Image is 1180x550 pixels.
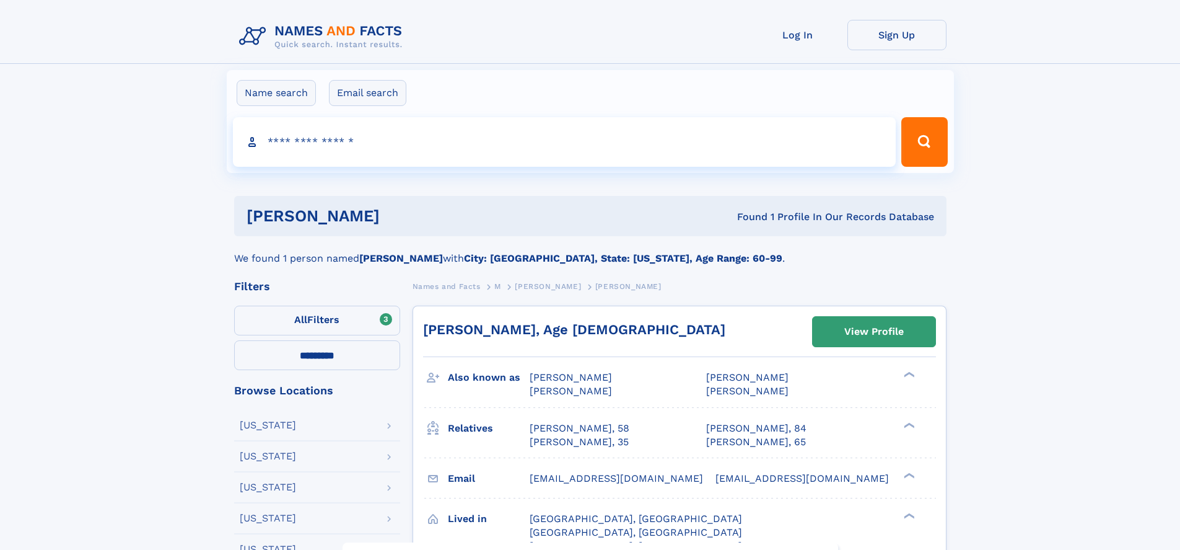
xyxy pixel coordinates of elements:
[359,252,443,264] b: [PERSON_NAME]
[240,451,296,461] div: [US_STATE]
[706,385,789,397] span: [PERSON_NAME]
[413,278,481,294] a: Names and Facts
[706,371,789,383] span: [PERSON_NAME]
[233,117,896,167] input: search input
[234,281,400,292] div: Filters
[901,512,916,520] div: ❯
[234,236,946,266] div: We found 1 person named with .
[595,282,662,291] span: [PERSON_NAME]
[515,278,581,294] a: [PERSON_NAME]
[234,20,413,53] img: Logo Names and Facts
[515,282,581,291] span: [PERSON_NAME]
[901,421,916,429] div: ❯
[494,282,501,291] span: M
[530,435,629,449] a: [PERSON_NAME], 35
[530,472,703,484] span: [EMAIL_ADDRESS][DOMAIN_NAME]
[706,435,806,449] a: [PERSON_NAME], 65
[240,420,296,430] div: [US_STATE]
[530,422,629,435] a: [PERSON_NAME], 58
[813,317,935,347] a: View Profile
[530,385,612,397] span: [PERSON_NAME]
[294,314,307,326] span: All
[715,472,889,484] span: [EMAIL_ADDRESS][DOMAIN_NAME]
[494,278,501,294] a: M
[901,117,947,167] button: Search Button
[530,513,742,525] span: [GEOGRAPHIC_DATA], [GEOGRAPHIC_DATA]
[530,371,612,383] span: [PERSON_NAME]
[329,80,406,106] label: Email search
[240,482,296,492] div: [US_STATE]
[237,80,316,106] label: Name search
[558,210,934,224] div: Found 1 Profile In Our Records Database
[448,418,530,439] h3: Relatives
[844,317,904,346] div: View Profile
[448,367,530,388] h3: Also known as
[448,468,530,489] h3: Email
[234,385,400,396] div: Browse Locations
[748,20,847,50] a: Log In
[423,322,725,337] a: [PERSON_NAME], Age [DEMOGRAPHIC_DATA]
[901,471,916,479] div: ❯
[464,252,782,264] b: City: [GEOGRAPHIC_DATA], State: [US_STATE], Age Range: 60-99
[234,306,400,335] label: Filters
[847,20,946,50] a: Sign Up
[448,508,530,530] h3: Lived in
[706,422,806,435] a: [PERSON_NAME], 84
[240,513,296,523] div: [US_STATE]
[901,371,916,379] div: ❯
[247,208,559,224] h1: [PERSON_NAME]
[530,526,742,538] span: [GEOGRAPHIC_DATA], [GEOGRAPHIC_DATA]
